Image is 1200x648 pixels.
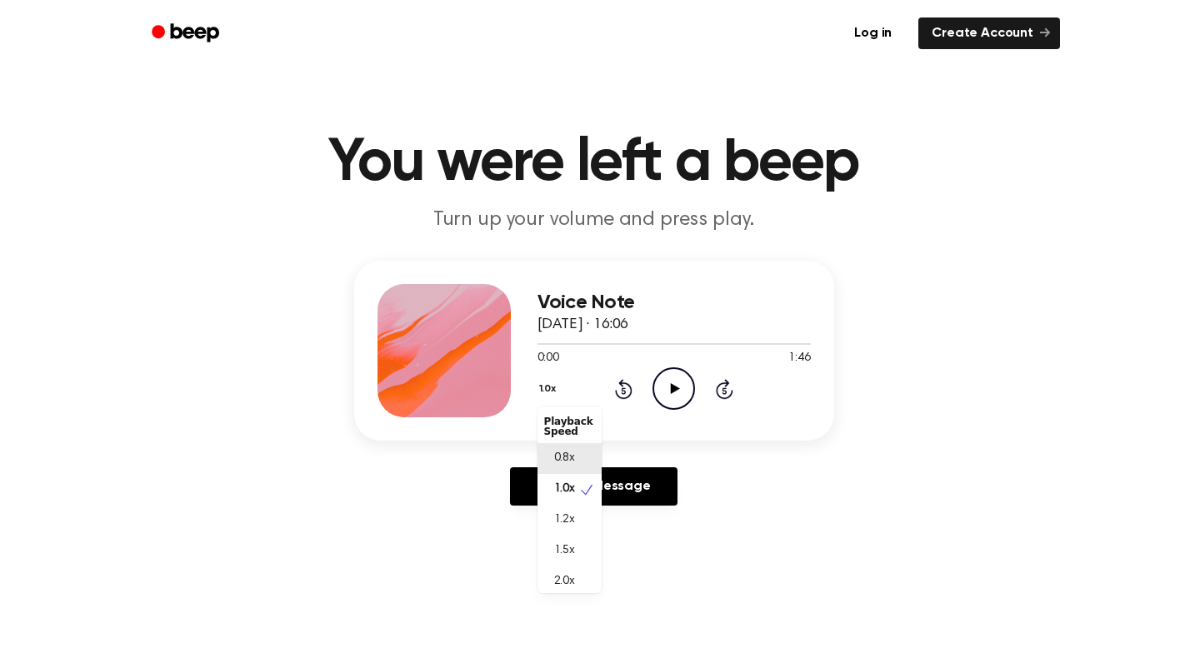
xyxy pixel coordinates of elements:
div: 1.0x [537,406,602,593]
span: 0.8x [554,450,575,467]
span: 1.5x [554,542,575,560]
span: 1.0x [554,481,575,498]
div: Playback Speed [537,410,602,443]
span: 2.0x [554,573,575,591]
span: 1.2x [554,511,575,529]
button: 1.0x [537,375,562,403]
